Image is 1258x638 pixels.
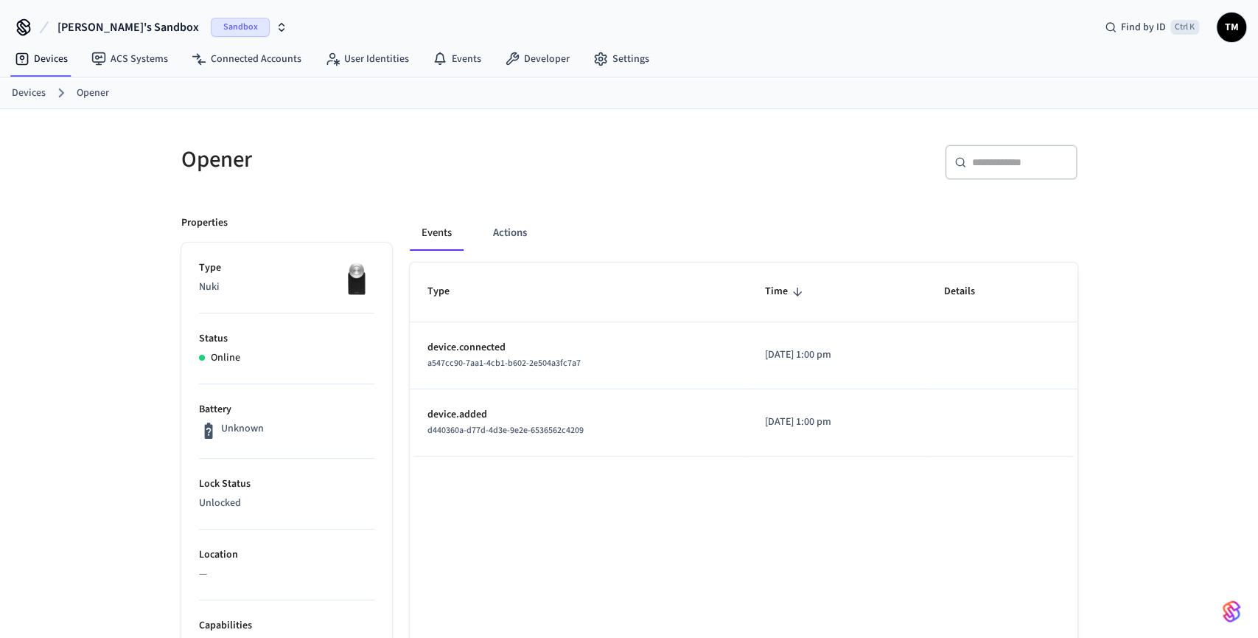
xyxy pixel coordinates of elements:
[181,215,228,231] p: Properties
[421,46,493,72] a: Events
[427,340,730,356] p: device.connected
[199,402,374,417] p: Battery
[199,260,374,276] p: Type
[12,86,46,101] a: Devices
[338,260,374,297] img: Nuki Smart Lock 3.0 Pro Black, Front
[427,407,730,423] p: device.added
[199,331,374,347] p: Status
[180,46,313,72] a: Connected Accounts
[1093,14,1211,41] div: Find by IDCtrl K
[80,46,180,72] a: ACS Systems
[313,46,421,72] a: User Identities
[1121,20,1166,35] span: Find by ID
[199,618,374,634] p: Capabilities
[410,263,1077,456] table: sticky table
[199,280,374,295] p: Nuki
[181,145,621,175] h5: Opener
[427,424,584,437] span: d440360a-d77d-4d3e-9e2e-6536562c4209
[77,86,109,101] a: Opener
[944,280,994,303] span: Details
[427,280,469,303] span: Type
[1170,20,1199,35] span: Ctrl K
[581,46,661,72] a: Settings
[57,18,199,36] span: [PERSON_NAME]'s Sandbox
[493,46,581,72] a: Developer
[765,280,807,303] span: Time
[1217,13,1246,42] button: TM
[410,215,1077,251] div: ant example
[211,18,270,37] span: Sandbox
[410,215,464,251] button: Events
[199,566,374,582] p: —
[765,347,909,363] p: [DATE] 1:00 pm
[427,357,581,370] span: a547cc90-7aa1-4cb1-b602-2e504a3fc7a7
[765,415,909,430] p: [DATE] 1:00 pm
[221,421,264,437] p: Unknown
[481,215,539,251] button: Actions
[1223,600,1240,623] img: SeamLogoGradient.69752ec5.svg
[1218,14,1245,41] span: TM
[211,350,240,366] p: Online
[199,476,374,492] p: Lock Status
[199,496,374,511] p: Unlocked
[199,547,374,563] p: Location
[3,46,80,72] a: Devices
